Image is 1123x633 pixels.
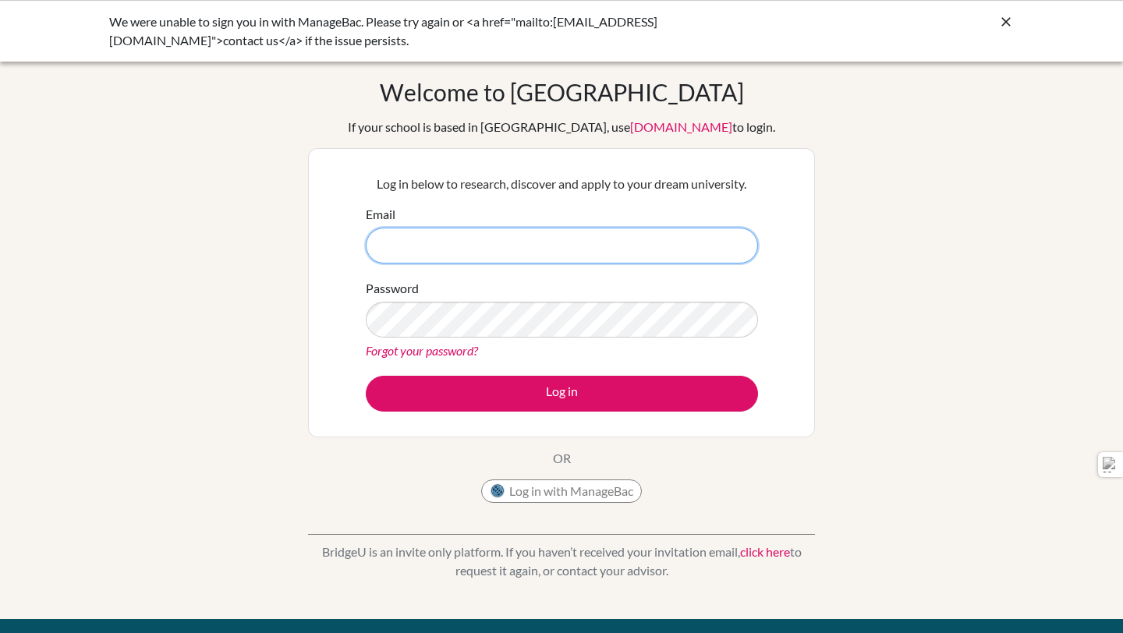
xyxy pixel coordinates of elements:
[366,279,419,298] label: Password
[380,78,744,106] h1: Welcome to [GEOGRAPHIC_DATA]
[366,205,395,224] label: Email
[630,119,732,134] a: [DOMAIN_NAME]
[366,343,478,358] a: Forgot your password?
[109,12,780,50] div: We were unable to sign you in with ManageBac. Please try again or <a href="mailto:[EMAIL_ADDRESS]...
[740,544,790,559] a: click here
[308,543,815,580] p: BridgeU is an invite only platform. If you haven’t received your invitation email, to request it ...
[481,479,642,503] button: Log in with ManageBac
[348,118,775,136] div: If your school is based in [GEOGRAPHIC_DATA], use to login.
[366,175,758,193] p: Log in below to research, discover and apply to your dream university.
[553,449,571,468] p: OR
[366,376,758,412] button: Log in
